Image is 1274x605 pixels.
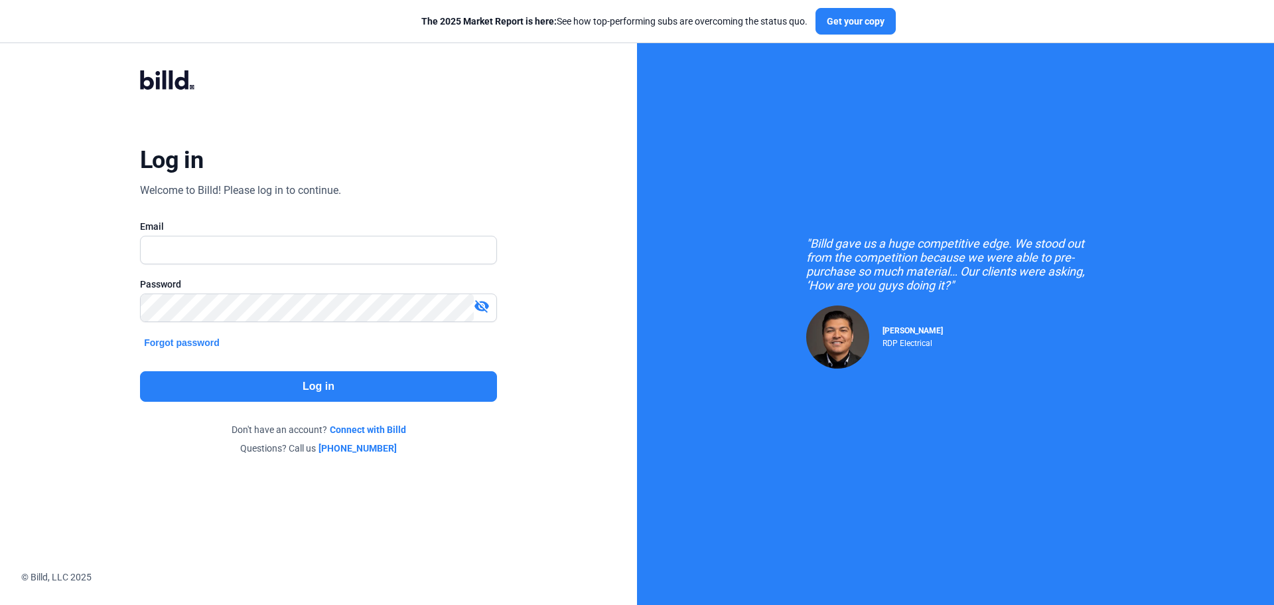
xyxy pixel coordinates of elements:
button: Forgot password [140,335,224,350]
a: [PHONE_NUMBER] [318,442,397,455]
span: [PERSON_NAME] [883,326,943,335]
div: Welcome to Billd! Please log in to continue. [140,183,341,199]
mat-icon: visibility_off [474,298,490,314]
button: Get your copy [815,8,896,35]
button: Log in [140,371,497,402]
img: Raul Pacheco [806,305,869,369]
div: Password [140,278,497,291]
div: See how top-performing subs are overcoming the status quo. [421,15,808,28]
div: Log in [140,145,203,175]
div: Questions? Call us [140,442,497,455]
div: Don't have an account? [140,423,497,436]
div: Email [140,220,497,233]
div: "Billd gave us a huge competitive edge. We stood out from the competition because we were able to... [806,236,1105,292]
a: Connect with Billd [330,423,406,436]
span: The 2025 Market Report is here: [421,16,557,27]
div: RDP Electrical [883,335,943,348]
